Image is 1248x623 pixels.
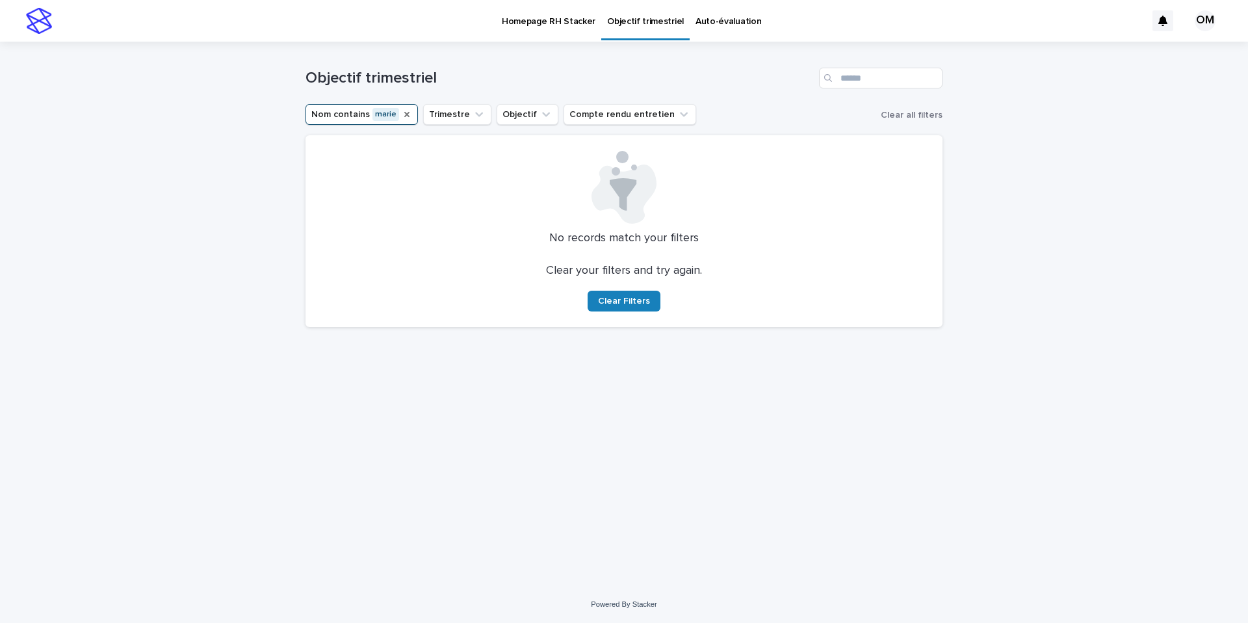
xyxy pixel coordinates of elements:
input: Search [819,68,942,88]
button: Trimestre [423,104,491,125]
h1: Objectif trimestriel [305,69,814,88]
div: OM [1195,10,1215,31]
span: Clear all filters [881,111,942,120]
p: No records match your filters [321,232,927,246]
img: stacker-logo-s-only.png [26,8,52,34]
button: Clear all filters [876,105,942,125]
p: Clear your filters and try again. [546,264,702,278]
a: Powered By Stacker [591,600,656,608]
span: Clear Filters [598,297,650,306]
button: Objectif [497,104,558,125]
button: Clear Filters [588,291,660,311]
button: Compte rendu entretien [564,104,696,125]
button: Nom [305,104,418,125]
